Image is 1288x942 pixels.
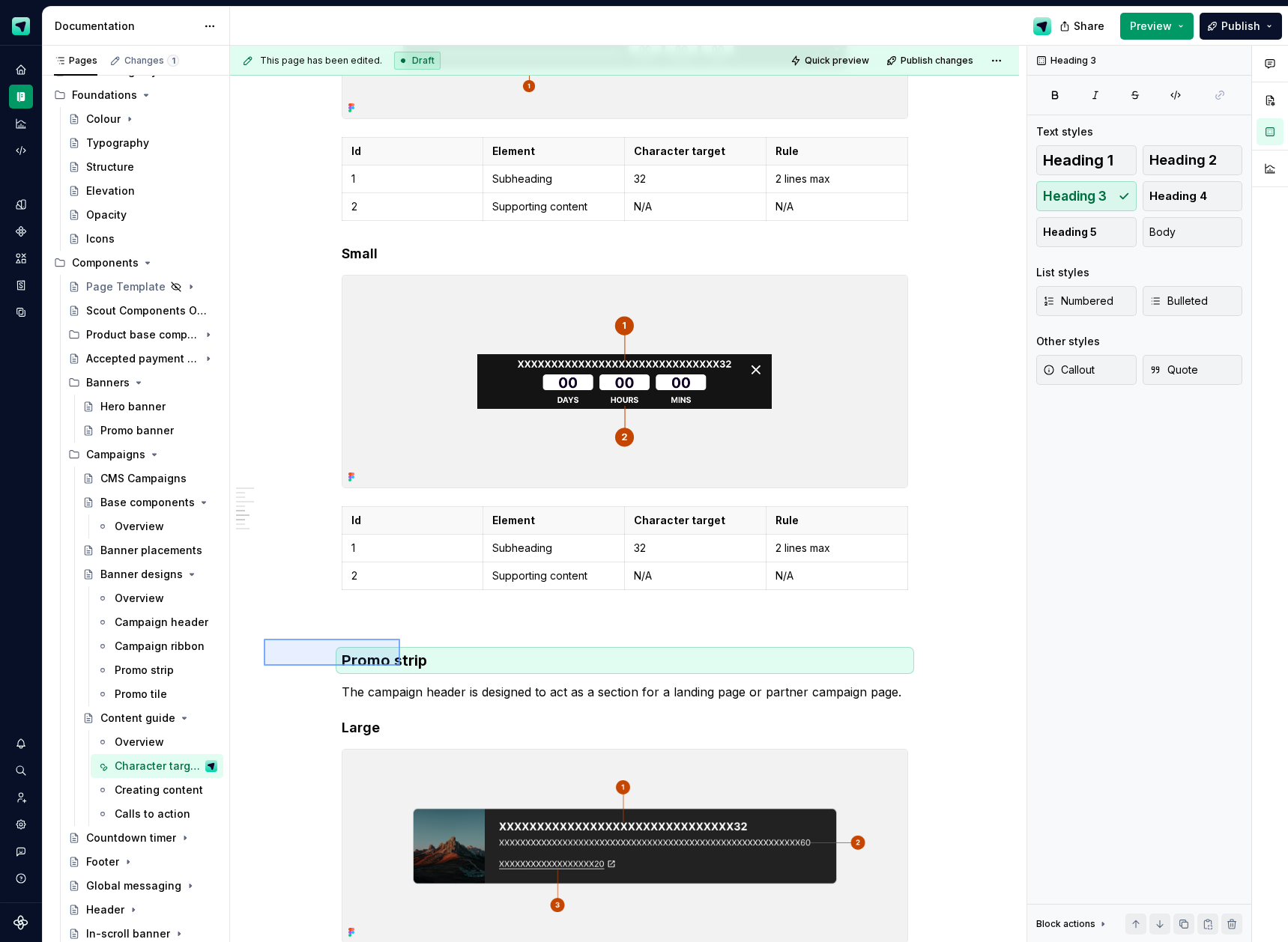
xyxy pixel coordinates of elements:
div: Hero banner [100,399,166,414]
div: Block actions [1036,914,1109,935]
a: Overview [91,730,223,754]
img: Design Ops [205,760,217,772]
div: Promo banner [100,423,174,438]
div: Accepted payment types [86,351,199,366]
a: Accepted payment types [62,347,223,371]
a: Footer [62,850,223,874]
button: Heading 1 [1036,145,1137,175]
div: Banner designs [100,567,183,582]
div: Icons [86,231,115,246]
a: Home [9,58,33,82]
span: Heading 4 [1149,189,1207,204]
div: CMS Campaigns [100,471,187,486]
a: Overview [91,514,223,538]
div: Overview [115,735,164,750]
a: Icons [62,227,223,251]
div: Overview [115,519,164,534]
div: Design tokens [9,192,33,216]
a: Creating content [91,778,223,802]
span: Publish [1221,19,1260,34]
div: Elevation [86,183,135,198]
svg: Supernova Logo [13,915,28,930]
div: Banners [62,371,223,395]
a: Colour [62,107,223,131]
div: Typography [86,136,149,151]
div: Documentation [55,19,196,34]
div: Changes [124,55,179,67]
div: Page Template [86,279,166,294]
div: List styles [1036,265,1089,280]
a: Campaign ribbon [91,634,223,658]
a: Settings [9,812,33,836]
a: Components [9,219,33,243]
div: Structure [86,159,134,174]
div: Character targets [115,759,202,774]
div: Other styles [1036,334,1100,349]
div: Product base components [62,323,223,347]
a: Countdown timer [62,826,223,850]
div: Banners [86,375,130,390]
a: Documentation [9,85,33,109]
a: Code automation [9,139,33,162]
div: Calls to action [115,806,190,821]
div: Overview [115,591,164,606]
button: Notifications [9,732,33,756]
div: Search ⌘K [9,759,33,783]
a: Page Template [62,275,223,299]
span: 1 [167,55,179,67]
div: Creating content [115,783,203,797]
a: Analytics [9,112,33,136]
div: Base components [100,495,195,510]
div: Block actions [1036,918,1095,930]
a: Banner placements [76,538,223,562]
button: Publish [1200,13,1282,40]
a: Opacity [62,203,223,227]
button: Heading 4 [1143,181,1243,211]
div: Promo tile [115,687,167,702]
div: Campaign header [115,615,208,630]
div: Campaigns [86,447,145,462]
button: Preview [1120,13,1194,40]
a: Promo tile [91,682,223,706]
div: Countdown timer [86,830,176,845]
a: Assets [9,246,33,270]
a: Data sources [9,300,33,324]
div: Header [86,902,124,917]
button: Bulleted [1143,286,1243,316]
span: Body [1149,225,1176,240]
a: Promo strip [91,658,223,682]
button: Callout [1036,355,1137,385]
button: Heading 5 [1036,217,1137,247]
div: Opacity [86,207,127,222]
div: Product base components [86,327,199,342]
div: Campaign ribbon [115,639,205,654]
div: Text styles [1036,124,1093,139]
a: CMS Campaigns [76,467,223,490]
a: Typography [62,131,223,155]
span: Numbered [1043,294,1113,309]
a: Elevation [62,179,223,203]
div: Campaigns [62,443,223,467]
a: Campaign header [91,610,223,634]
a: Structure [62,155,223,179]
button: Share [1052,13,1114,40]
a: Header [62,898,223,922]
span: Heading 2 [1149,153,1217,168]
a: Invite team [9,785,33,809]
span: Quote [1149,362,1198,377]
button: Contact support [9,839,33,863]
img: Design Ops [1033,17,1051,35]
a: Base components [76,490,223,514]
span: Bulleted [1149,294,1208,309]
div: Foundations [72,88,137,103]
span: Callout [1043,362,1095,377]
a: Hero banner [76,395,223,419]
